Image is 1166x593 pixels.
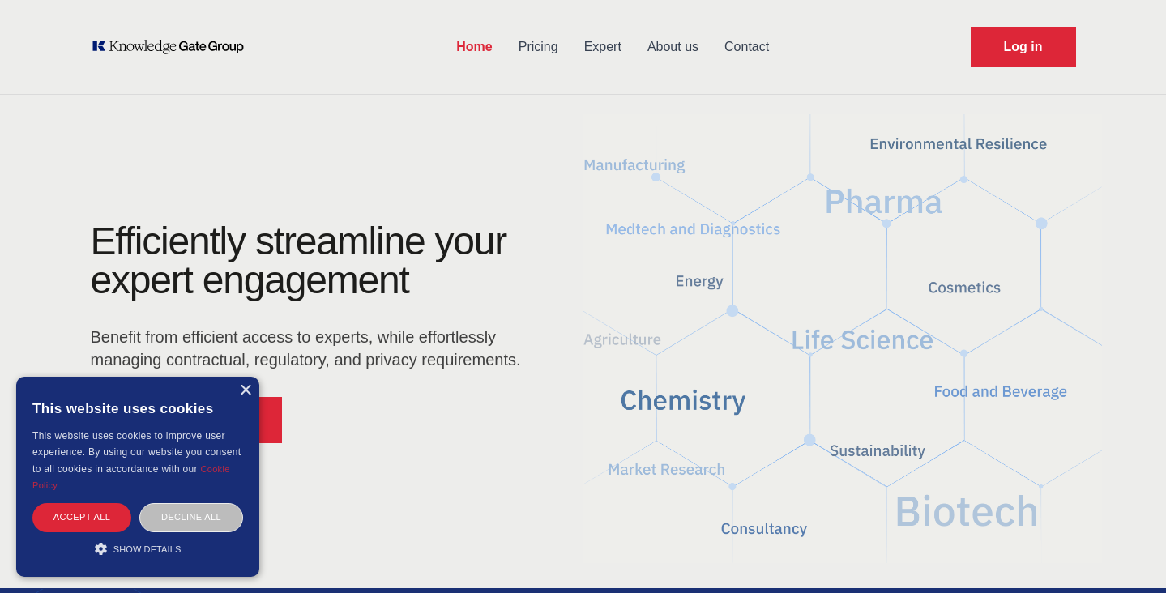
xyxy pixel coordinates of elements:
a: Home [443,26,505,68]
a: KOL Knowledge Platform: Talk to Key External Experts (KEE) [91,39,255,55]
a: Expert [571,26,634,68]
a: Contact [711,26,782,68]
a: Cookie Policy [32,464,230,490]
div: Decline all [139,503,243,531]
div: Close [239,385,251,397]
a: About us [634,26,711,68]
span: This website uses cookies to improve user experience. By using our website you consent to all coo... [32,430,241,475]
a: Pricing [506,26,571,68]
span: Show details [113,544,182,554]
div: This website uses cookies [32,389,243,428]
div: Accept all [32,503,131,531]
div: Show details [32,540,243,557]
img: KGG Fifth Element RED [583,105,1102,572]
h1: Efficiently streamline your expert engagement [91,220,507,301]
a: Request Demo [971,27,1076,67]
p: Benefit from efficient access to experts, while effortlessly managing contractual, regulatory, an... [91,326,532,371]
